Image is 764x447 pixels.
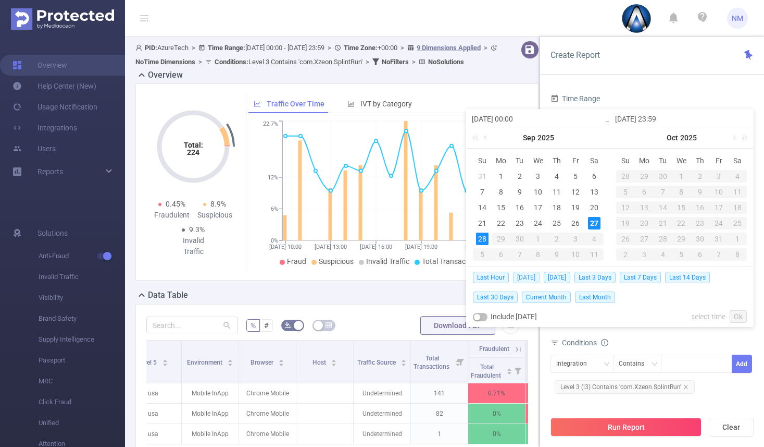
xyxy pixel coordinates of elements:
a: select time [691,307,725,327]
span: Unified [39,413,125,433]
span: 8.9% [210,200,226,208]
i: icon: bar-chart [347,100,355,107]
td: October 26, 2025 [616,231,635,247]
div: 6 [635,186,654,198]
td: October 6, 2025 [635,184,654,200]
span: # [264,321,269,330]
tspan: [DATE] 13:00 [315,244,347,250]
div: 1 [529,233,548,245]
img: Protected Media [11,8,114,30]
div: 7 [654,186,672,198]
span: Last 3 Days [574,272,616,283]
div: Integration [556,355,594,372]
b: No Time Dimensions [135,58,195,66]
td: October 30, 2025 [691,231,709,247]
a: Next month (PageDown) [729,127,738,148]
span: 9.3% [189,225,205,234]
div: 1 [495,170,507,183]
td: October 3, 2025 [566,231,585,247]
td: September 12, 2025 [566,184,585,200]
div: 8 [672,186,691,198]
div: 1 [728,233,747,245]
span: Suspicious [319,257,354,265]
span: Brand Safety [39,308,125,329]
button: Download PDF [420,316,495,335]
div: 14 [476,201,489,214]
td: October 11, 2025 [728,184,747,200]
td: October 20, 2025 [635,215,654,231]
i: icon: line-chart [254,100,261,107]
td: October 22, 2025 [672,215,691,231]
a: Users [12,138,56,159]
tspan: [DATE] 10:00 [269,244,302,250]
span: 0.45% [166,200,185,208]
span: > [362,58,372,66]
td: October 3, 2025 [709,168,728,184]
span: Create Report [550,50,600,60]
div: 30 [691,233,709,245]
th: Thu [691,153,709,168]
div: 17 [709,201,728,214]
input: End date [615,113,748,125]
td: October 13, 2025 [635,200,654,215]
b: Time Zone: [344,44,378,52]
td: September 16, 2025 [510,200,529,215]
td: September 10, 2025 [529,184,548,200]
div: 7 [709,248,728,261]
span: > [397,44,407,52]
div: 2 [691,170,709,183]
div: 20 [588,201,600,214]
td: September 1, 2025 [492,168,510,184]
input: Search... [146,317,238,333]
div: 21 [654,217,672,229]
span: Anti-Fraud [39,246,125,267]
td: September 27, 2025 [585,215,604,231]
a: 2025 [679,127,698,148]
div: 31 [709,233,728,245]
td: October 28, 2025 [654,231,672,247]
span: [DATE] [513,272,540,283]
span: Mo [635,156,654,165]
div: Invalid Traffic [172,235,215,257]
span: Fr [709,156,728,165]
td: September 22, 2025 [492,215,510,231]
td: October 31, 2025 [709,231,728,247]
i: icon: table [325,322,332,328]
td: October 16, 2025 [691,200,709,215]
div: 16 [513,201,526,214]
div: 17 [532,201,544,214]
div: 27 [635,233,654,245]
td: September 25, 2025 [547,215,566,231]
div: 4 [654,248,672,261]
i: icon: user [135,44,145,51]
div: 27 [588,217,600,229]
th: Fri [566,153,585,168]
div: 19 [569,201,582,214]
td: November 1, 2025 [728,231,747,247]
button: Run Report [550,418,702,437]
td: November 3, 2025 [635,247,654,262]
span: Tu [654,156,672,165]
div: 24 [532,217,544,229]
td: October 10, 2025 [566,247,585,262]
td: October 24, 2025 [709,215,728,231]
div: 16 [691,201,709,214]
td: October 21, 2025 [654,215,672,231]
td: October 5, 2025 [473,247,492,262]
td: August 31, 2025 [473,168,492,184]
td: October 6, 2025 [492,247,510,262]
span: Last Hour [473,272,509,283]
span: [DATE] [544,272,570,283]
span: > [189,44,198,52]
span: Level 3 Contains 'com.Xzeon.SplintRun' [215,58,362,66]
b: Time Range: [208,44,245,52]
td: October 15, 2025 [672,200,691,215]
span: > [481,44,491,52]
div: 10 [566,248,585,261]
div: 4 [585,233,604,245]
div: 2 [513,170,526,183]
tspan: [DATE] 16:00 [360,244,392,250]
span: Passport [39,350,125,371]
th: Fri [709,153,728,168]
div: 14 [654,201,672,214]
